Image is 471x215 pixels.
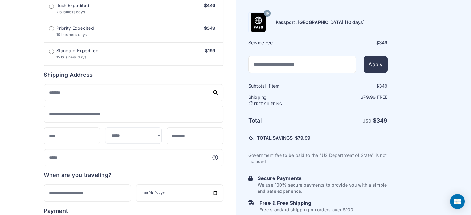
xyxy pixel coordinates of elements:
span: 7 business days [56,10,85,14]
h6: Total [248,116,317,125]
span: 1 [268,83,270,88]
p: $ [319,94,388,100]
img: Product Name [249,13,268,32]
p: Free standard shipping on orders over $100. [259,207,355,213]
span: $349 [204,25,216,31]
span: $449 [204,3,216,8]
button: Apply [364,56,387,73]
span: Standard Expedited [56,48,98,54]
span: 10 [265,9,268,17]
p: We use 100% secure payments to provide you with a simple and safe experience. [258,182,388,194]
span: Free [377,94,388,100]
span: 79.99 [298,135,310,140]
span: 15 business days [56,55,87,59]
div: $ [319,40,388,46]
span: Priority Expedited [56,25,94,31]
span: $199 [205,48,216,53]
h6: Service Fee [248,40,317,46]
span: USD [362,118,372,123]
span: 10 business days [56,32,87,37]
h6: Shipping [248,94,317,106]
span: $ [295,135,310,141]
span: TOTAL SAVINGS [257,135,293,141]
strong: $ [373,117,388,124]
h6: Subtotal · item [248,83,317,89]
span: 79.99 [363,94,376,100]
h6: Passport: [GEOGRAPHIC_DATA] [10 days] [276,19,365,25]
svg: More information [212,154,218,161]
span: 349 [379,83,388,88]
span: FREE SHIPPING [254,101,282,106]
span: 349 [379,40,388,45]
h6: When are you traveling? [44,171,112,179]
h6: Shipping Address [44,71,223,79]
h6: Free & Free Shipping [259,199,355,207]
div: $ [319,83,388,89]
span: 349 [377,117,388,124]
h6: Secure Payments [258,174,388,182]
div: Open Intercom Messenger [450,194,465,209]
p: Government fee to be paid to the "US Department of State" is not included. [248,152,388,165]
span: Rush Expedited [56,2,89,9]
